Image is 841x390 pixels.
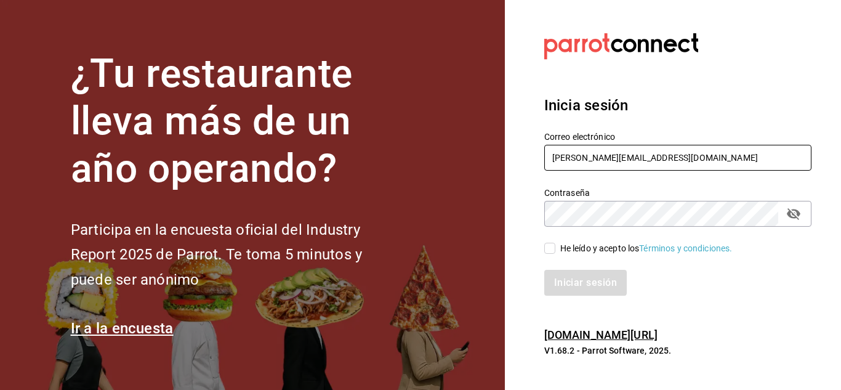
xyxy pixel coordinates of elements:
a: Ir a la encuesta [71,320,174,337]
label: Contraseña [544,189,811,197]
h2: Participa en la encuesta oficial del Industry Report 2025 de Parrot. Te toma 5 minutos y puede se... [71,217,403,293]
a: Términos y condiciones. [639,243,732,253]
a: [DOMAIN_NAME][URL] [544,328,658,341]
h3: Inicia sesión [544,94,811,116]
button: passwordField [783,203,804,224]
div: He leído y acepto los [560,242,733,255]
label: Correo electrónico [544,132,811,141]
p: V1.68.2 - Parrot Software, 2025. [544,344,811,357]
h1: ¿Tu restaurante lleva más de un año operando? [71,51,403,192]
input: Ingresa tu correo electrónico [544,145,811,171]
